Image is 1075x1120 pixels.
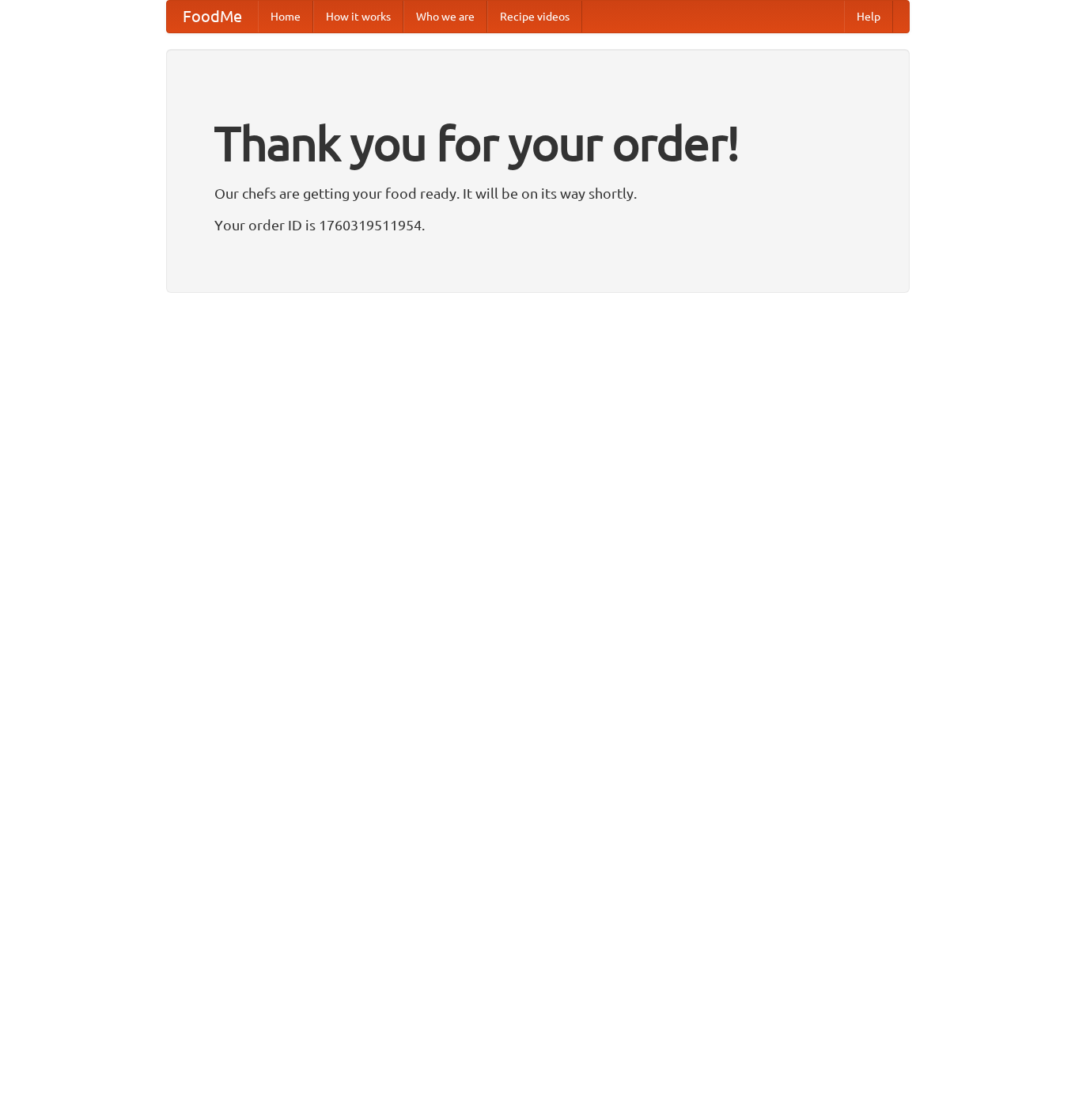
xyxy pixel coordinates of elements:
a: How it works [313,1,403,32]
a: Recipe videos [487,1,582,32]
a: Help [844,1,893,32]
p: Our chefs are getting your food ready. It will be on its way shortly. [214,181,861,205]
h1: Thank you for your order! [214,105,861,181]
p: Your order ID is 1760319511954. [214,213,861,237]
a: FoodMe [167,1,258,32]
a: Home [258,1,313,32]
a: Who we are [403,1,487,32]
